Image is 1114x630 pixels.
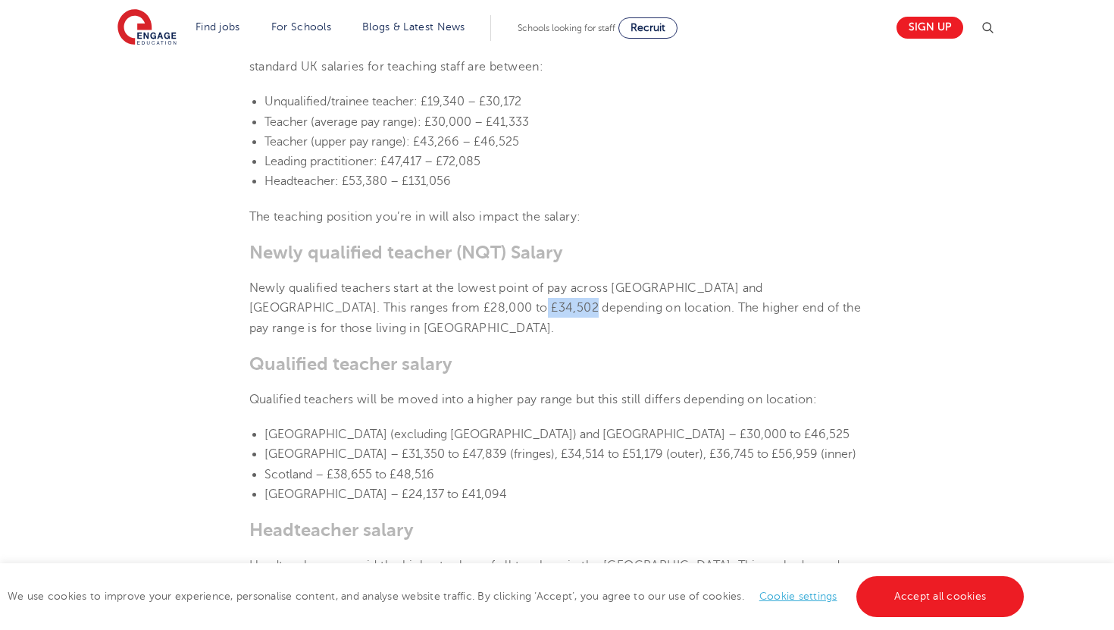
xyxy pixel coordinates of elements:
a: For Schools [271,21,331,33]
span: [GEOGRAPHIC_DATA] – £24,137 to £41,094 [264,487,507,501]
b: Qualified teacher salary [249,353,452,375]
span: Scotland – £38,655 to £48,516 [264,468,434,481]
span: Headteacher: £53,380 – £131,056 [264,174,451,188]
span: The teaching position you’re in will also impact the salary: [249,210,581,224]
b: Headteacher salary [249,519,414,541]
span: As in any other role, a teacher’s salary in the [GEOGRAPHIC_DATA] is dependent on experience. The... [249,40,823,74]
img: Engage Education [117,9,177,47]
a: Recruit [618,17,677,39]
span: [GEOGRAPHIC_DATA] – £31,350 to £47,839 (fringes), £34,514 to £51,179 (outer), £36,745 to £56,959 ... [264,447,856,461]
a: Find jobs [196,21,240,33]
a: Accept all cookies [856,576,1025,617]
span: Newly qualified teachers start at the lowest point of pay across [GEOGRAPHIC_DATA] and [GEOGRAPHI... [249,281,862,335]
span: Leading practitioner: £47,417 – £72,085 [264,155,480,168]
span: Headteachers are paid the highest salary of all teachers in the [GEOGRAPHIC_DATA]. This scale dep... [249,559,865,592]
span: Qualified teachers will be moved into a higher pay range but this still differs depending on loca... [249,393,818,406]
span: [GEOGRAPHIC_DATA] (excluding [GEOGRAPHIC_DATA]) and [GEOGRAPHIC_DATA] – £30,000 to £46,525 [264,428,850,441]
span: Teacher (upper pay range): £43,266 – £46,525 [264,135,519,149]
b: Newly qualified teacher (NQT) Salary [249,242,563,263]
span: We use cookies to improve your experience, personalise content, and analyse website traffic. By c... [8,591,1028,602]
span: Recruit [631,22,665,33]
a: Cookie settings [759,591,837,602]
a: Sign up [897,17,963,39]
span: Teacher (average pay range): £30,000 – £41,333 [264,115,529,129]
span: Schools looking for staff [518,23,615,33]
a: Blogs & Latest News [362,21,465,33]
span: Unqualified/trainee teacher: £19,340 – £30,172 [264,95,521,108]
